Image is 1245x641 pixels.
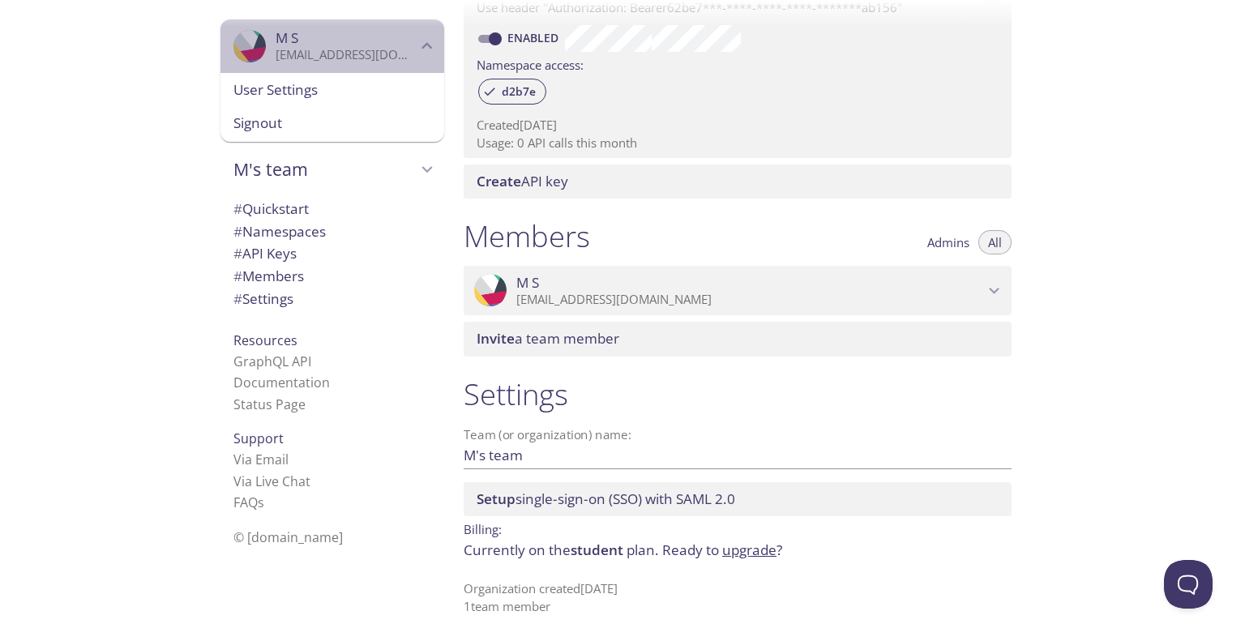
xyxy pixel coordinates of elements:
[276,47,417,63] p: [EMAIL_ADDRESS][DOMAIN_NAME]
[233,472,310,490] a: Via Live Chat
[464,429,632,441] label: Team (or organization) name:
[516,292,984,308] p: [EMAIL_ADDRESS][DOMAIN_NAME]
[464,482,1012,516] div: Setup SSO
[220,106,444,142] div: Signout
[233,289,242,308] span: #
[978,230,1012,254] button: All
[220,19,444,73] div: M S
[233,222,242,241] span: #
[233,494,264,511] a: FAQ
[220,148,444,190] div: M's team
[233,353,311,370] a: GraphQL API
[464,322,1012,356] div: Invite a team member
[477,172,568,190] span: API key
[233,113,431,134] span: Signout
[233,528,343,546] span: © [DOMAIN_NAME]
[233,331,297,349] span: Resources
[492,84,545,99] span: d2b7e
[477,117,999,134] p: Created [DATE]
[220,288,444,310] div: Team Settings
[477,329,515,348] span: Invite
[464,165,1012,199] div: Create API Key
[477,52,584,75] label: Namespace access:
[516,274,539,292] span: M S
[233,267,304,285] span: Members
[477,489,735,508] span: single-sign-on (SSO) with SAML 2.0
[233,429,284,447] span: Support
[233,267,242,285] span: #
[233,222,326,241] span: Namespaces
[505,30,565,45] a: Enabled
[233,199,242,218] span: #
[477,135,999,152] p: Usage: 0 API calls this month
[233,395,306,413] a: Status Page
[1164,560,1213,609] iframe: Help Scout Beacon - Open
[464,266,1012,316] div: M S
[233,244,242,263] span: #
[233,79,431,100] span: User Settings
[220,73,444,107] div: User Settings
[477,489,516,508] span: Setup
[477,172,521,190] span: Create
[233,451,289,468] a: Via Email
[233,199,309,218] span: Quickstart
[571,541,623,559] span: student
[220,198,444,220] div: Quickstart
[464,218,590,254] h1: Members
[233,244,297,263] span: API Keys
[918,230,979,254] button: Admins
[464,540,1012,561] p: Currently on the plan.
[464,516,1012,540] p: Billing:
[233,158,417,181] span: M's team
[722,541,777,559] a: upgrade
[477,329,619,348] span: a team member
[258,494,264,511] span: s
[276,28,298,47] span: M S
[233,374,330,391] a: Documentation
[478,79,546,105] div: d2b7e
[233,289,293,308] span: Settings
[220,242,444,265] div: API Keys
[464,376,1012,412] h1: Settings
[662,541,782,559] span: Ready to ?
[220,220,444,243] div: Namespaces
[220,265,444,288] div: Members
[464,580,1012,615] p: Organization created [DATE] 1 team member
